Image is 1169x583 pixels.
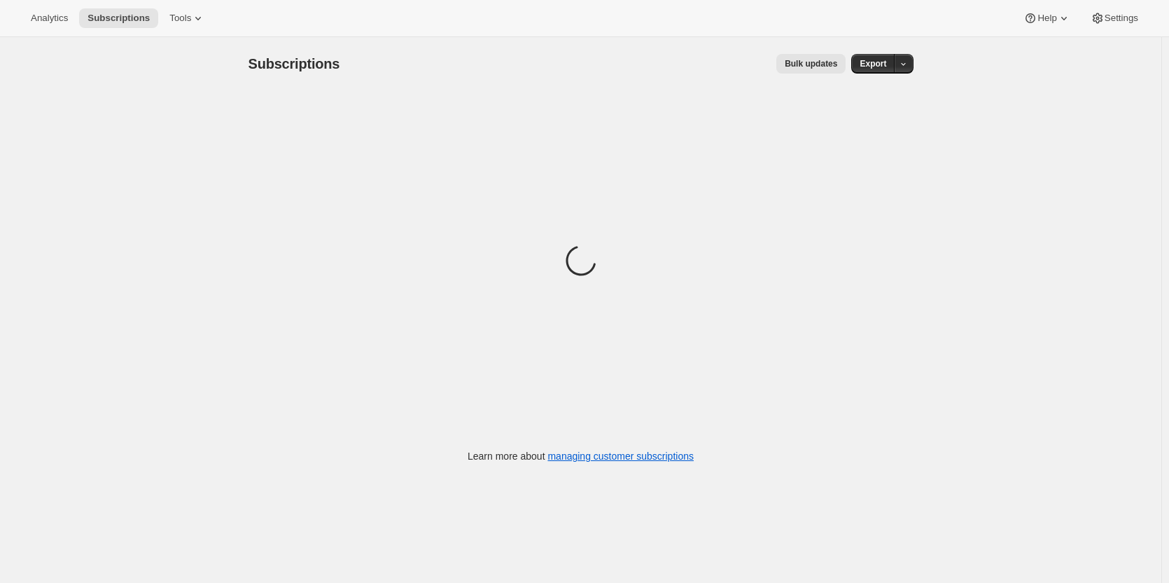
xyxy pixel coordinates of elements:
[1015,8,1079,28] button: Help
[79,8,158,28] button: Subscriptions
[860,58,886,69] span: Export
[776,54,846,74] button: Bulk updates
[161,8,213,28] button: Tools
[248,56,340,71] span: Subscriptions
[1037,13,1056,24] span: Help
[22,8,76,28] button: Analytics
[1105,13,1138,24] span: Settings
[31,13,68,24] span: Analytics
[547,451,694,462] a: managing customer subscriptions
[468,449,694,463] p: Learn more about
[1082,8,1147,28] button: Settings
[851,54,895,74] button: Export
[785,58,837,69] span: Bulk updates
[169,13,191,24] span: Tools
[87,13,150,24] span: Subscriptions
